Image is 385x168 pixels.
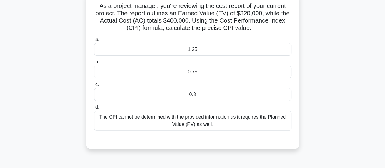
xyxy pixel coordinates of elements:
[94,43,291,56] div: 1.25
[94,66,291,78] div: 0.75
[93,2,292,32] h5: As a project manager, you're reviewing the cost report of your current project. The report outlin...
[94,111,291,131] div: The CPI cannot be determined with the provided information as it requires the Planned Value (PV) ...
[95,82,99,87] span: c.
[95,104,99,109] span: d.
[94,88,291,101] div: 0.8
[95,59,99,64] span: b.
[95,37,99,42] span: a.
